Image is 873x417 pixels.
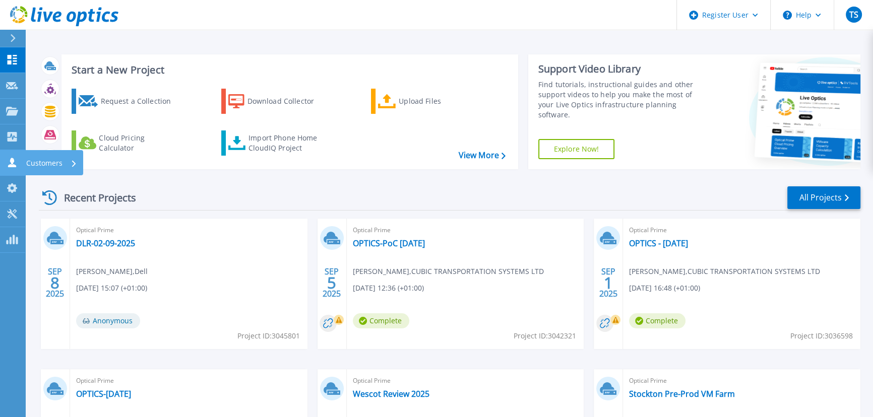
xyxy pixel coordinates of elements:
[221,89,334,114] a: Download Collector
[76,313,140,328] span: Anonymous
[76,266,148,277] span: [PERSON_NAME] , Dell
[72,130,184,156] a: Cloud Pricing Calculator
[237,330,300,341] span: Project ID: 3045801
[76,389,131,399] a: OPTICS-[DATE]
[629,225,854,236] span: Optical Prime
[538,62,707,76] div: Support Video Library
[629,266,820,277] span: [PERSON_NAME] , CUBIC TRANSPORTATION SYSTEMS LTD
[26,150,63,176] p: Customers
[514,330,576,341] span: Project ID: 3042321
[76,238,135,248] a: DLR-02-09-2025
[458,151,505,160] a: View More
[371,89,483,114] a: Upload Files
[538,80,707,120] div: Find tutorials, instructional guides and other support videos to help you make the most of your L...
[353,313,409,328] span: Complete
[50,279,59,287] span: 8
[353,238,425,248] a: OPTICS-PoC [DATE]
[599,264,618,301] div: SEP 2025
[353,283,424,294] span: [DATE] 12:36 (+01:00)
[72,89,184,114] a: Request a Collection
[629,238,688,248] a: OPTICS - [DATE]
[76,375,301,386] span: Optical Prime
[76,225,301,236] span: Optical Prime
[45,264,65,301] div: SEP 2025
[849,11,858,19] span: TS
[629,375,854,386] span: Optical Prime
[790,330,853,341] span: Project ID: 3036598
[322,264,341,301] div: SEP 2025
[39,185,150,210] div: Recent Projects
[629,389,735,399] a: Stockton Pre-Prod VM Farm
[247,91,328,111] div: Download Collector
[538,139,615,159] a: Explore Now!
[353,389,429,399] a: Wescot Review 2025
[327,279,336,287] span: 5
[399,91,479,111] div: Upload Files
[787,186,860,209] a: All Projects
[353,225,578,236] span: Optical Prime
[99,133,179,153] div: Cloud Pricing Calculator
[629,283,700,294] span: [DATE] 16:48 (+01:00)
[72,64,505,76] h3: Start a New Project
[604,279,613,287] span: 1
[76,283,147,294] span: [DATE] 15:07 (+01:00)
[353,266,544,277] span: [PERSON_NAME] , CUBIC TRANSPORTATION SYSTEMS LTD
[100,91,181,111] div: Request a Collection
[248,133,327,153] div: Import Phone Home CloudIQ Project
[629,313,685,328] span: Complete
[353,375,578,386] span: Optical Prime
